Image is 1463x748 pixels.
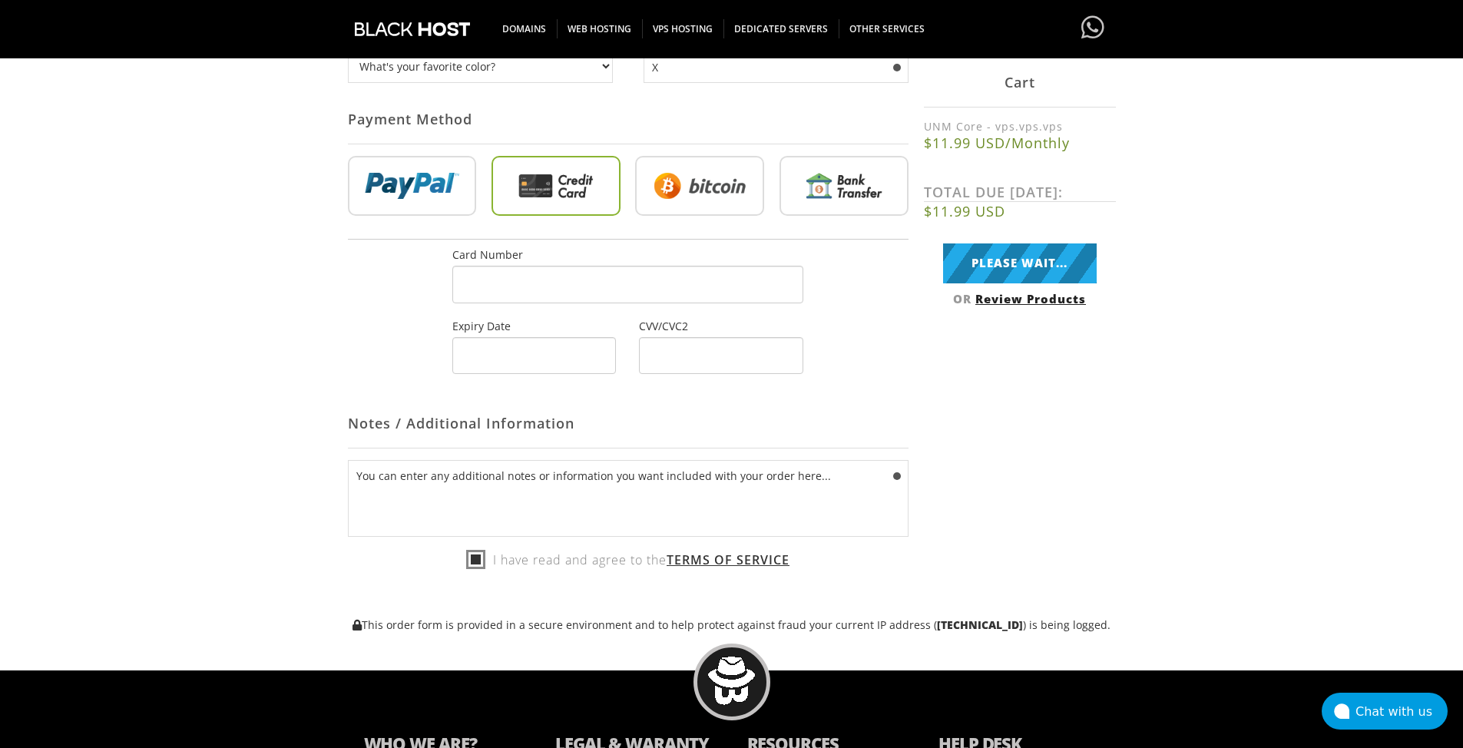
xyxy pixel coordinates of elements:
b: $11.99 USD/Monthly [924,134,1116,152]
p: This order form is provided in a secure environment and to help protect against fraud your curren... [348,617,1116,632]
img: Bank%20Transfer.png [779,156,909,216]
div: Chat with us [1355,704,1448,719]
label: CVV/CVC2 [639,319,688,333]
span: OTHER SERVICES [839,19,935,38]
label: Card Number [452,247,523,262]
div: Notes / Additional Information [348,399,909,448]
img: BlackHOST mascont, Blacky. [707,657,756,705]
span: DOMAINS [492,19,558,38]
textarea: You can enter any additional notes or information you want included with your order here... [348,460,909,537]
iframe: Secure CVC input frame [651,349,790,362]
img: PayPal.png [348,156,477,216]
iframe: Secure expiration date input frame [465,349,604,362]
label: Expiry Date [452,319,511,333]
img: Credit%20Card.png [492,156,621,216]
span: VPS HOSTING [642,19,724,38]
div: OR [924,290,1116,306]
div: Payment Method [348,94,909,144]
a: Review Products [975,290,1086,306]
img: Bitcoin.png [635,156,764,216]
span: WEB HOSTING [557,19,643,38]
a: Terms of Service [667,551,789,568]
label: UNM Core - vps.vps.vps [924,119,1116,134]
input: Please Wait... [943,243,1097,283]
b: $11.99 USD [924,202,1116,220]
button: Chat with us [1322,693,1448,730]
strong: [TECHNICAL_ID] [937,617,1023,632]
iframe: Secure card number input frame [465,278,791,291]
label: I have read and agree to the [466,548,789,571]
div: Cart [924,58,1116,108]
span: DEDICATED SERVERS [723,19,839,38]
label: TOTAL DUE [DATE]: [924,183,1116,202]
input: Answer [644,51,909,83]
